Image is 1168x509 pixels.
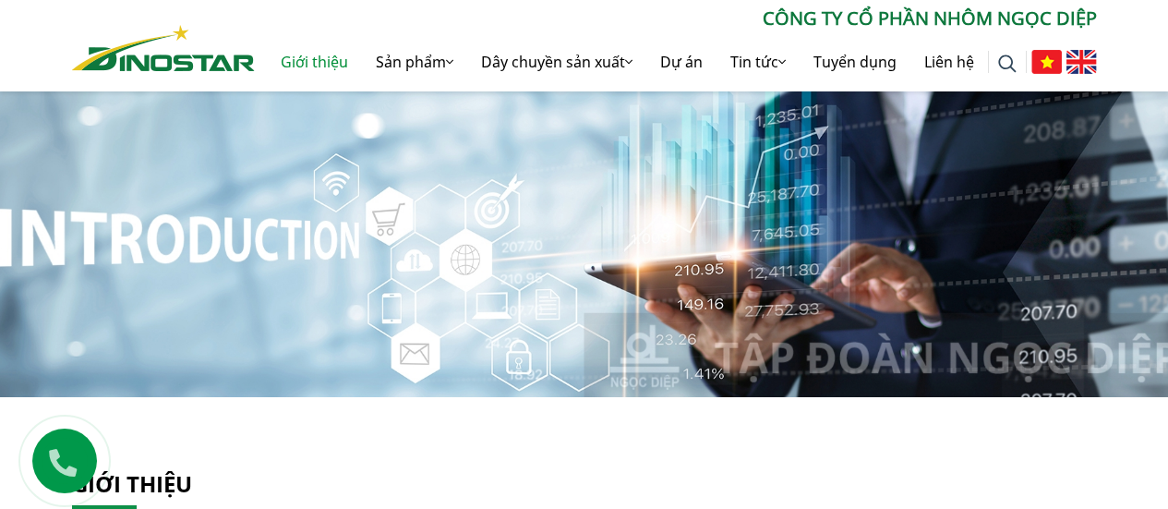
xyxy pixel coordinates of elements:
[362,32,467,91] a: Sản phẩm
[800,32,910,91] a: Tuyển dụng
[1031,50,1062,74] img: Tiếng Việt
[998,55,1017,73] img: search
[72,468,192,499] a: Giới thiệu
[72,25,255,71] img: Nhôm Dinostar
[646,32,716,91] a: Dự án
[467,32,646,91] a: Dây chuyền sản xuất
[910,32,988,91] a: Liên hệ
[255,5,1097,32] p: CÔNG TY CỔ PHẦN NHÔM NGỌC DIỆP
[267,32,362,91] a: Giới thiệu
[1066,50,1097,74] img: English
[716,32,800,91] a: Tin tức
